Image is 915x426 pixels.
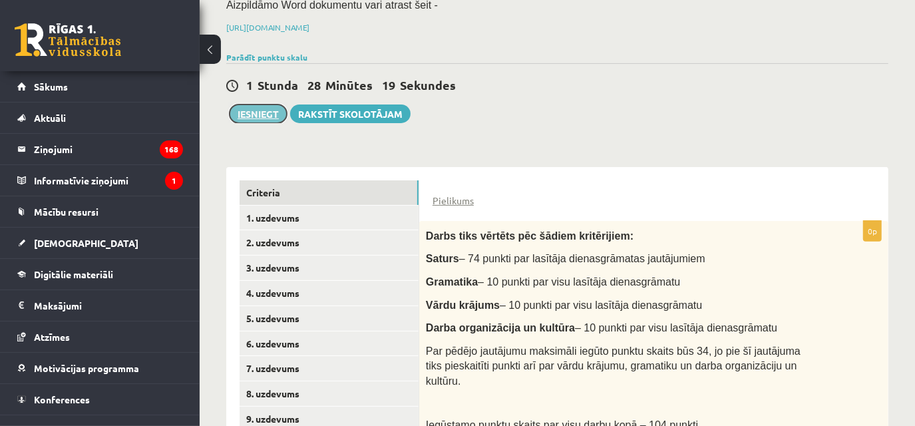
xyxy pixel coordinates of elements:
[34,134,183,164] legend: Ziņojumi
[863,220,882,242] p: 0p
[17,290,183,321] a: Maksājumi
[426,322,575,333] span: Darba organizācija un kultūra
[17,71,183,102] a: Sākums
[34,268,113,280] span: Digitālie materiāli
[426,300,500,311] span: Vārdu krājums
[34,362,139,374] span: Motivācijas programma
[17,259,183,290] a: Digitālie materiāli
[17,103,183,133] a: Aktuāli
[15,23,121,57] a: Rīgas 1. Tālmācības vidusskola
[246,77,253,93] span: 1
[459,253,705,264] span: – 74 punkti par lasītāja dienasgrāmatas jautājumiem
[382,77,395,93] span: 19
[258,77,298,93] span: Stunda
[34,206,98,218] span: Mācību resursi
[34,165,183,196] legend: Informatīvie ziņojumi
[426,345,801,387] span: Par pēdējo jautājumu maksimāli iegūto punktu skaits būs 34, jo pie šī jautājuma tiks pieskaitīti ...
[400,77,456,93] span: Sekundes
[165,172,183,190] i: 1
[226,52,307,63] a: Parādīt punktu skalu
[34,81,68,93] span: Sākums
[240,381,419,406] a: 8. uzdevums
[240,256,419,280] a: 3. uzdevums
[307,77,321,93] span: 28
[17,321,183,352] a: Atzīmes
[240,306,419,331] a: 5. uzdevums
[290,105,411,123] a: Rakstīt skolotājam
[17,353,183,383] a: Motivācijas programma
[34,237,138,249] span: [DEMOGRAPHIC_DATA]
[17,196,183,227] a: Mācību resursi
[34,331,70,343] span: Atzīmes
[426,230,634,242] span: Darbs tiks vērtēts pēc šādiem kritērijiem:
[500,300,702,311] span: – 10 punkti par visu lasītāja dienasgrāmatu
[34,290,183,321] legend: Maksājumi
[240,180,419,205] a: Criteria
[240,230,419,255] a: 2. uzdevums
[240,356,419,381] a: 7. uzdevums
[160,140,183,158] i: 168
[17,165,183,196] a: Informatīvie ziņojumi1
[17,228,183,258] a: [DEMOGRAPHIC_DATA]
[240,281,419,306] a: 4. uzdevums
[230,105,287,123] button: Iesniegt
[17,384,183,415] a: Konferences
[240,206,419,230] a: 1. uzdevums
[433,194,474,208] a: Pielikums
[34,393,90,405] span: Konferences
[240,331,419,356] a: 6. uzdevums
[575,322,777,333] span: – 10 punkti par visu lasītāja dienasgrāmatu
[426,253,459,264] span: Saturs
[478,276,680,288] span: – 10 punkti par visu lasītāja dienasgrāmatu
[226,22,309,33] a: [URL][DOMAIN_NAME]
[17,134,183,164] a: Ziņojumi168
[34,112,66,124] span: Aktuāli
[426,276,478,288] span: Gramatika
[325,77,373,93] span: Minūtes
